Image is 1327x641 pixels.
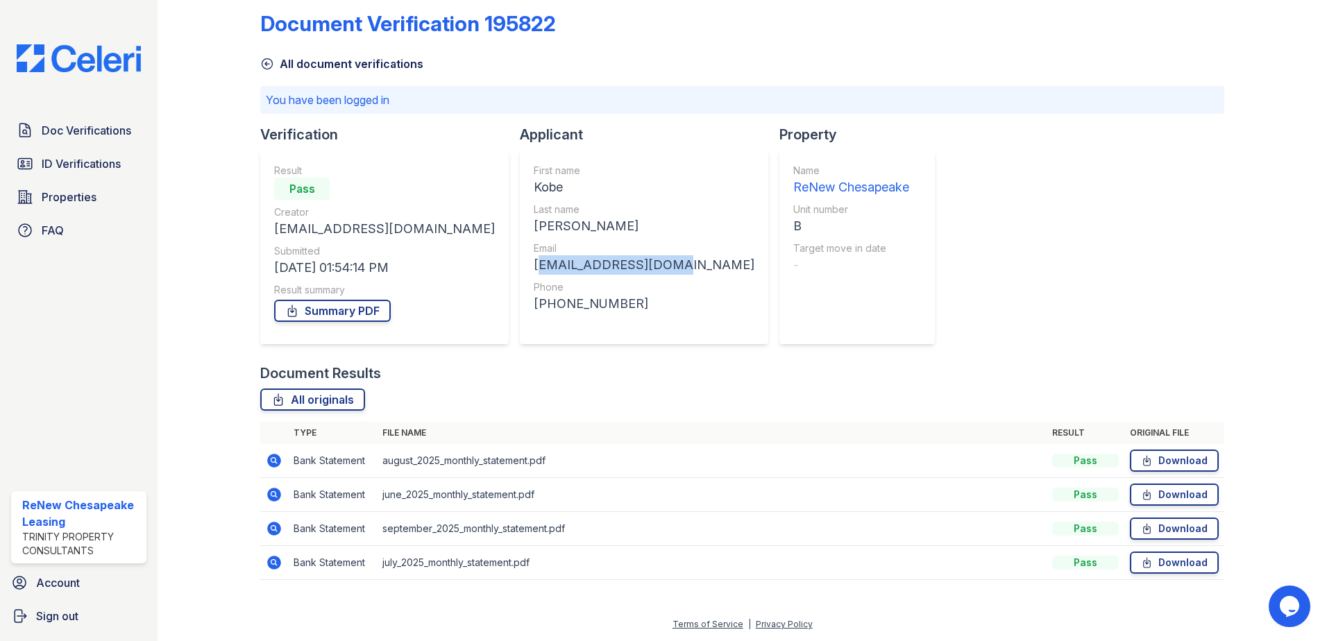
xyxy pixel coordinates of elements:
th: Result [1047,422,1124,444]
div: Submitted [274,244,495,258]
a: Doc Verifications [11,117,146,144]
a: All originals [260,388,365,411]
td: august_2025_monthly_statement.pdf [377,444,1047,478]
div: Unit number [793,203,909,216]
div: Applicant [520,125,779,144]
div: Document Results [260,364,381,383]
div: [EMAIL_ADDRESS][DOMAIN_NAME] [274,219,495,239]
a: FAQ [11,216,146,244]
td: Bank Statement [288,444,377,478]
div: [PHONE_NUMBER] [534,294,754,314]
td: june_2025_monthly_statement.pdf [377,478,1047,512]
a: Download [1130,450,1219,472]
td: Bank Statement [288,478,377,512]
a: Sign out [6,602,152,630]
div: Name [793,164,909,178]
a: All document verifications [260,55,423,72]
a: Account [6,569,152,597]
span: Doc Verifications [42,122,131,139]
span: Sign out [36,608,78,624]
div: Result [274,164,495,178]
a: Name ReNew Chesapeake [793,164,909,197]
div: | [748,619,751,629]
a: Summary PDF [274,300,391,322]
span: Properties [42,189,96,205]
div: ReNew Chesapeake Leasing [22,497,141,530]
div: [EMAIL_ADDRESS][DOMAIN_NAME] [534,255,754,275]
a: Download [1130,552,1219,574]
td: Bank Statement [288,512,377,546]
span: FAQ [42,222,64,239]
a: Privacy Policy [756,619,813,629]
div: Pass [274,178,330,200]
a: Download [1130,484,1219,506]
span: Account [36,574,80,591]
div: [PERSON_NAME] [534,216,754,236]
div: Pass [1052,488,1119,502]
div: ReNew Chesapeake [793,178,909,197]
div: - [793,255,909,275]
div: Pass [1052,556,1119,570]
iframe: chat widget [1269,586,1313,627]
div: Kobe [534,178,754,197]
a: Download [1130,518,1219,540]
div: Email [534,241,754,255]
div: Property [779,125,946,144]
td: Bank Statement [288,546,377,580]
div: Verification [260,125,520,144]
a: Terms of Service [673,619,743,629]
a: ID Verifications [11,150,146,178]
div: Pass [1052,454,1119,468]
div: First name [534,164,754,178]
div: B [793,216,909,236]
div: Target move in date [793,241,909,255]
td: september_2025_monthly_statement.pdf [377,512,1047,546]
p: You have been logged in [266,92,1219,108]
td: july_2025_monthly_statement.pdf [377,546,1047,580]
div: Last name [534,203,754,216]
div: Creator [274,205,495,219]
div: Trinity Property Consultants [22,530,141,558]
div: Phone [534,280,754,294]
a: Properties [11,183,146,211]
th: File name [377,422,1047,444]
th: Original file [1124,422,1224,444]
div: Result summary [274,283,495,297]
div: [DATE] 01:54:14 PM [274,258,495,277]
div: Document Verification 195822 [260,11,556,36]
div: Pass [1052,522,1119,536]
th: Type [288,422,377,444]
span: ID Verifications [42,155,121,172]
img: CE_Logo_Blue-a8612792a0a2168367f1c8372b55b34899dd931a85d93a1a3d3e32e68fde9ad4.png [6,44,152,72]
